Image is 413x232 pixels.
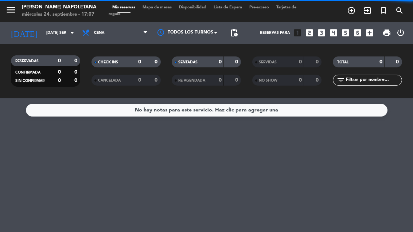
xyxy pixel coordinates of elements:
[74,58,79,63] strong: 0
[138,78,141,83] strong: 0
[178,60,198,64] span: SENTADAS
[299,78,302,83] strong: 0
[391,4,408,17] span: BUSCAR
[394,22,408,44] div: LOG OUT
[341,28,350,38] i: looks_5
[22,11,97,18] div: miércoles 24. septiembre - 17:07
[343,4,359,17] span: RESERVAR MESA
[210,5,246,9] span: Lista de Espera
[5,4,16,18] button: menu
[379,59,382,64] strong: 0
[259,79,277,82] span: NO SHOW
[316,78,320,83] strong: 0
[98,60,118,64] span: CHECK INS
[15,59,39,63] span: RESERVADAS
[396,59,400,64] strong: 0
[235,59,239,64] strong: 0
[363,6,372,15] i: exit_to_app
[317,28,326,38] i: looks_3
[178,79,205,82] span: RE AGENDADA
[74,78,79,83] strong: 0
[58,78,61,83] strong: 0
[259,60,277,64] span: SERVIDAS
[139,5,175,9] span: Mapa de mesas
[395,6,404,15] i: search
[382,28,391,37] span: print
[305,28,314,38] i: looks_two
[68,28,77,37] i: arrow_drop_down
[5,25,43,41] i: [DATE]
[353,28,362,38] i: looks_6
[58,70,61,75] strong: 0
[345,76,402,84] input: Filtrar por nombre...
[15,79,44,83] span: SIN CONFIRMAR
[155,59,159,64] strong: 0
[155,78,159,83] strong: 0
[375,4,391,17] span: Reserva especial
[336,76,345,84] i: filter_list
[365,28,374,38] i: add_box
[175,5,210,9] span: Disponibilidad
[316,59,320,64] strong: 0
[5,4,16,15] i: menu
[230,28,238,37] span: pending_actions
[138,59,141,64] strong: 0
[396,28,405,37] i: power_settings_new
[135,106,278,114] div: No hay notas para este servicio. Haz clic para agregar una
[74,70,79,75] strong: 0
[260,31,290,35] span: Reservas para
[379,6,388,15] i: turned_in_not
[219,78,222,83] strong: 0
[22,4,97,11] div: [PERSON_NAME] Napoletana
[299,59,302,64] strong: 0
[235,78,239,83] strong: 0
[15,71,40,74] span: CONFIRMADA
[293,28,302,38] i: looks_one
[246,5,273,9] span: Pre-acceso
[58,58,61,63] strong: 0
[347,6,356,15] i: add_circle_outline
[109,5,139,9] span: Mis reservas
[219,59,222,64] strong: 0
[98,79,121,82] span: CANCELADA
[359,4,375,17] span: WALK IN
[329,28,338,38] i: looks_4
[337,60,348,64] span: TOTAL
